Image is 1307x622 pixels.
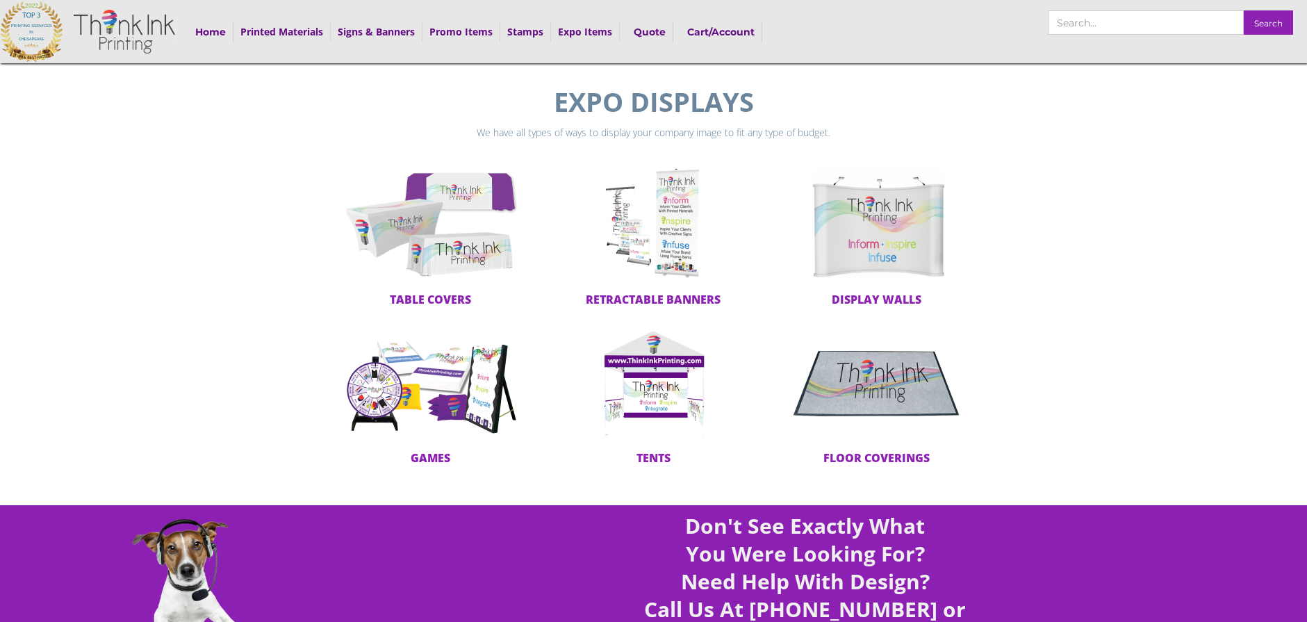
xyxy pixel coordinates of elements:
[411,450,450,466] span: Games
[586,292,721,307] span: retractable banners
[188,22,233,42] a: Home
[634,26,666,38] strong: Quote
[344,169,518,319] a: table covers
[327,124,980,141] p: We have all types of ways to display your company image to fit any type of budget.
[422,22,500,42] div: Promo Items
[1244,10,1293,35] input: Search
[551,22,620,42] div: Expo Items
[832,292,921,307] span: display walls
[789,327,963,477] a: floor coverings
[429,25,493,38] a: Promo Items
[566,169,740,319] a: retractable banners
[789,169,963,319] a: display walls
[331,22,422,42] div: Signs & Banners
[1048,10,1244,35] input: Search…
[566,327,740,477] a: tents
[680,22,762,42] a: Cart/Account
[636,450,671,466] span: tents
[327,63,980,117] h1: Expo Displays
[195,26,226,38] strong: Home
[240,25,323,38] a: Printed Materials
[558,25,612,38] a: Expo Items
[823,450,930,466] span: floor coverings
[687,26,755,38] strong: Cart/Account
[507,25,543,38] a: Stamps
[500,22,551,42] div: Stamps
[338,25,415,38] a: Signs & Banners
[390,292,471,307] span: table covers
[233,22,331,42] div: Printed Materials
[344,327,518,477] a: Games
[627,22,673,42] a: Quote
